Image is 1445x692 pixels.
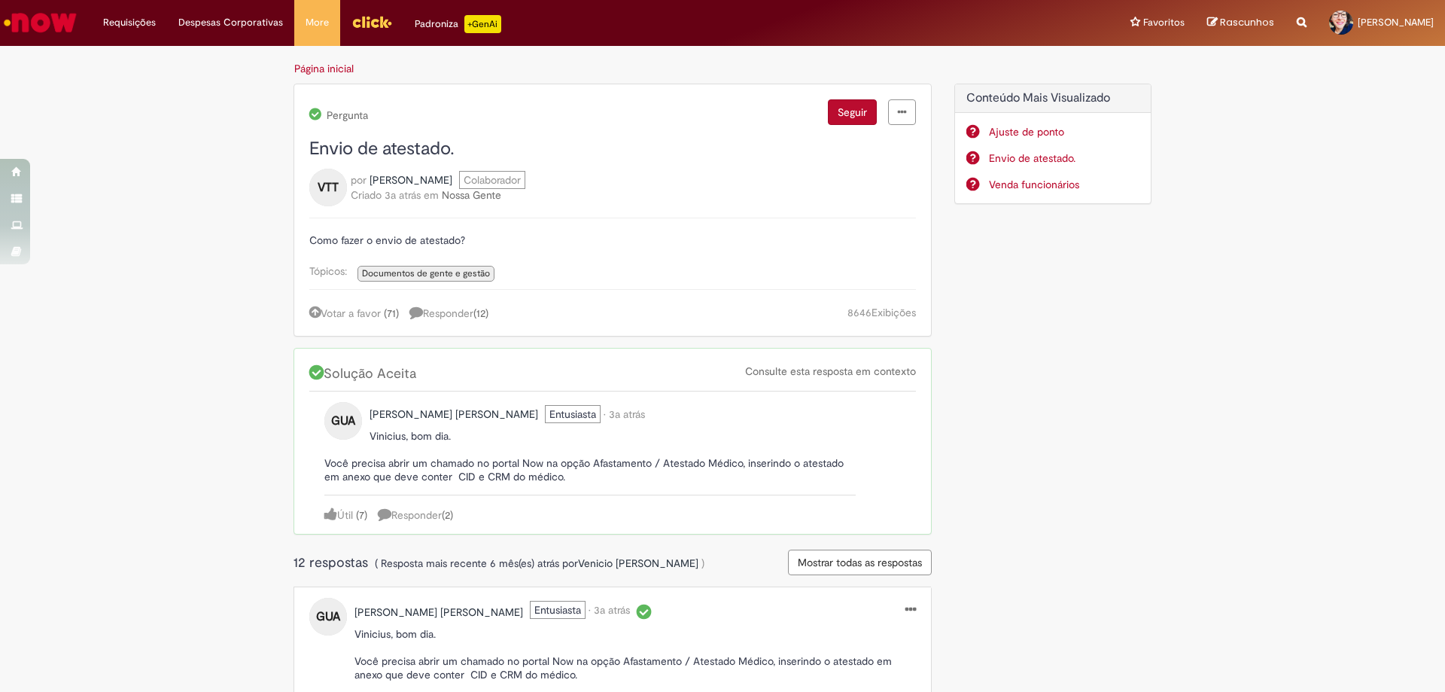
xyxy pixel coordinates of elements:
[370,172,452,187] a: Vinicius Thomaz Teixeira perfil
[375,556,704,570] span: ( Resposta mais recente por
[370,173,452,187] span: Vinicius Thomaz Teixeira perfil
[409,306,488,320] span: Responder
[306,15,329,30] span: More
[309,364,916,392] div: Solução Aceita
[490,556,559,570] time: 04/03/2025 09:58:58
[989,124,1140,139] a: Ajuste de ponto
[385,188,421,202] span: 3a atrás
[464,15,501,33] p: +GenAi
[103,15,156,30] span: Requisições
[788,550,932,575] button: Mostrar todas as respostas
[545,405,601,423] span: Entusiasta
[309,233,916,247] p: Como fazer o envio de atestado?
[872,306,916,319] span: Exibições
[370,407,538,422] a: Gabriela Ungarato Abi Chedid perfil
[442,508,453,522] span: Número de respostas para esta resposta
[378,508,453,522] a: Responder
[1358,16,1434,29] span: [PERSON_NAME]
[356,508,367,522] a: (7)
[847,306,872,319] span: 8646
[1207,16,1274,30] a: Rascunhos
[351,11,392,33] img: click_logo_yellow_360x200.png
[578,556,698,571] a: Venicio Carlos Dartora perfil
[954,84,1152,205] div: Conteúdo Mais Visualizado
[362,267,490,279] span: Documentos de gente e gestão
[316,605,340,629] span: GUA
[409,305,496,321] a: 12 respostas, clique para responder
[989,177,1140,192] a: Venda funcionários
[385,188,421,202] time: 12/07/2022 08:17:55
[609,407,645,421] span: 3a atrás
[354,605,523,619] span: Gabriela Ungarato Abi Chedid perfil
[589,603,591,617] span: •
[989,151,1140,166] a: Envio de atestado.
[309,609,347,623] a: GUA
[324,413,362,427] a: GUA
[578,556,698,570] span: Venicio Carlos Dartora perfil
[415,15,501,33] div: Padroniza
[351,173,367,187] span: por
[798,556,922,569] span: Mostrar todas as respostas
[178,15,283,30] span: Despesas Corporativas
[331,409,355,433] span: GUA
[609,407,645,421] time: 12/07/2022 13:32:20
[701,556,704,570] span: )
[324,429,856,483] p: Vinicius, bom dia. Você precisa abrir um chamado no portal Now na opção Afastamento / Atestado Mé...
[309,306,381,320] a: Votar a favor
[604,407,606,421] span: •
[594,603,630,617] time: 12/07/2022 13:32:20
[354,605,523,620] a: Gabriela Ungarato Abi Chedid perfil
[309,264,354,278] span: Tópicos:
[357,266,494,282] a: Documentos de gente e gestão
[387,306,396,320] span: 71
[359,508,364,522] span: 7
[905,602,916,618] a: menu Ações
[490,556,559,570] span: 6 mês(es) atrás
[351,188,382,202] span: Criado
[324,508,353,522] a: Útil
[745,364,916,378] a: Consulte esta resposta em contexto
[966,92,1140,105] h2: Conteúdo Mais Visualizado
[384,306,399,320] a: (71)
[294,554,372,572] span: 12 respostas
[445,508,450,522] span: 2
[594,603,630,617] span: 3a atrás
[309,137,455,160] span: Envio de atestado.
[309,365,420,383] span: Solução Aceita
[2,8,79,38] img: ServiceNow
[424,188,439,202] span: em
[1220,15,1274,29] span: Rascunhos
[476,306,485,320] span: 12
[828,99,877,125] button: Seguir
[888,99,916,125] a: menu Ações
[1143,15,1185,30] span: Favoritos
[633,603,651,620] i: Solução Aceita
[309,180,347,194] a: VTT
[459,171,525,189] span: Colaborador
[354,627,916,681] p: Vinicius, bom dia. Você precisa abrir um chamado no portal Now na opção Afastamento / Atestado Mé...
[370,407,538,421] span: Gabriela Ungarato Abi Chedid perfil
[294,62,354,75] a: Página inicial
[442,188,501,202] a: Nossa Gente
[530,601,586,619] span: Entusiasta
[473,306,488,320] span: ( )
[324,109,368,121] span: Pergunta
[318,175,339,200] span: VTT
